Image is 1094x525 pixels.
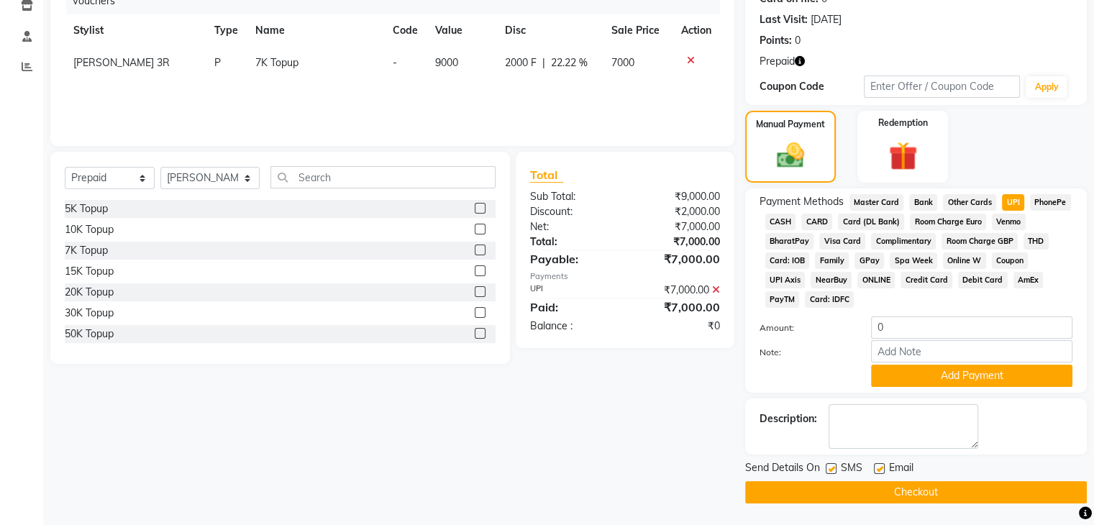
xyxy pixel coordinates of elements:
[849,194,904,211] span: Master Card
[942,233,1018,250] span: Room Charge GBP
[760,33,792,48] div: Points:
[530,270,720,283] div: Payments
[65,14,206,47] th: Stylist
[625,319,731,334] div: ₹0
[519,319,625,334] div: Balance :
[625,219,731,234] div: ₹7,000.00
[65,285,114,300] div: 20K Topup
[765,291,800,308] span: PayTM
[819,233,865,250] span: Visa Card
[765,233,814,250] span: BharatPay
[760,54,795,69] span: Prepaid
[871,233,936,250] span: Complimentary
[765,214,796,230] span: CASH
[505,55,537,70] span: 2000 F
[519,219,625,234] div: Net:
[73,56,170,69] span: [PERSON_NAME] 3R
[801,214,832,230] span: CARD
[795,33,801,48] div: 0
[206,47,247,79] td: P
[765,272,806,288] span: UPI Axis
[760,79,864,94] div: Coupon Code
[65,243,108,258] div: 7K Topup
[909,194,937,211] span: Bank
[890,252,937,269] span: Spa Week
[427,14,496,47] th: Value
[760,194,844,209] span: Payment Methods
[270,166,495,188] input: Search
[943,252,986,269] span: Online W
[1030,194,1071,211] span: PhonePe
[1026,76,1067,98] button: Apply
[745,481,1087,503] button: Checkout
[625,283,731,298] div: ₹7,000.00
[749,321,860,334] label: Amount:
[805,291,854,308] span: Card: IDFC
[625,204,731,219] div: ₹2,000.00
[838,214,904,230] span: Card (DL Bank)
[65,201,108,216] div: 5K Topup
[943,194,996,211] span: Other Cards
[519,283,625,298] div: UPI
[871,365,1072,387] button: Add Payment
[673,14,720,47] th: Action
[864,76,1021,98] input: Enter Offer / Coupon Code
[625,234,731,250] div: ₹7,000.00
[878,117,928,129] label: Redemption
[871,316,1072,339] input: Amount
[1002,194,1024,211] span: UPI
[611,56,634,69] span: 7000
[551,55,588,70] span: 22.22 %
[602,14,672,47] th: Sale Price
[768,140,813,171] img: _cash.svg
[519,204,625,219] div: Discount:
[745,460,820,478] span: Send Details On
[65,327,114,342] div: 50K Topup
[625,189,731,204] div: ₹9,000.00
[857,272,895,288] span: ONLINE
[841,460,862,478] span: SMS
[1013,272,1044,288] span: AmEx
[519,189,625,204] div: Sub Total:
[880,138,926,174] img: _gift.svg
[496,14,602,47] th: Disc
[811,272,852,288] span: NearBuy
[889,460,913,478] span: Email
[542,55,545,70] span: |
[992,214,1026,230] span: Venmo
[435,56,458,69] span: 9000
[756,118,825,131] label: Manual Payment
[811,12,842,27] div: [DATE]
[1024,233,1049,250] span: THD
[65,264,114,279] div: 15K Topup
[992,252,1029,269] span: Coupon
[625,250,731,268] div: ₹7,000.00
[255,56,298,69] span: 7K Topup
[815,252,849,269] span: Family
[958,272,1008,288] span: Debit Card
[519,250,625,268] div: Payable:
[749,346,860,359] label: Note:
[625,298,731,316] div: ₹7,000.00
[519,298,625,316] div: Paid:
[65,222,114,237] div: 10K Topup
[393,56,397,69] span: -
[871,340,1072,362] input: Add Note
[760,411,817,426] div: Description:
[384,14,427,47] th: Code
[910,214,986,230] span: Room Charge Euro
[206,14,247,47] th: Type
[765,252,810,269] span: Card: IOB
[247,14,384,47] th: Name
[530,168,563,183] span: Total
[65,306,114,321] div: 30K Topup
[854,252,884,269] span: GPay
[760,12,808,27] div: Last Visit:
[901,272,952,288] span: Credit Card
[519,234,625,250] div: Total:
